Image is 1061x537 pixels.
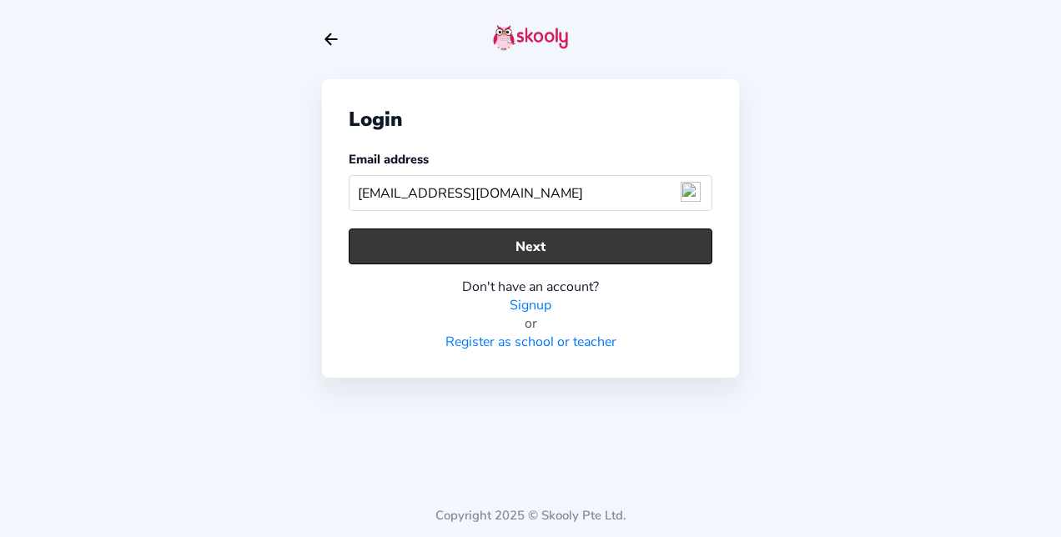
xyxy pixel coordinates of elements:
div: Login [349,106,712,133]
label: Email address [349,151,429,168]
div: Don't have an account? [349,278,712,296]
img: npw-badge-icon-locked.svg [681,182,701,202]
button: arrow back outline [322,30,340,48]
a: Signup [510,296,551,314]
input: Your email address [349,175,712,211]
div: or [349,314,712,333]
a: Register as school or teacher [445,333,616,351]
img: skooly-logo.png [493,24,568,51]
button: Next [349,228,712,264]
